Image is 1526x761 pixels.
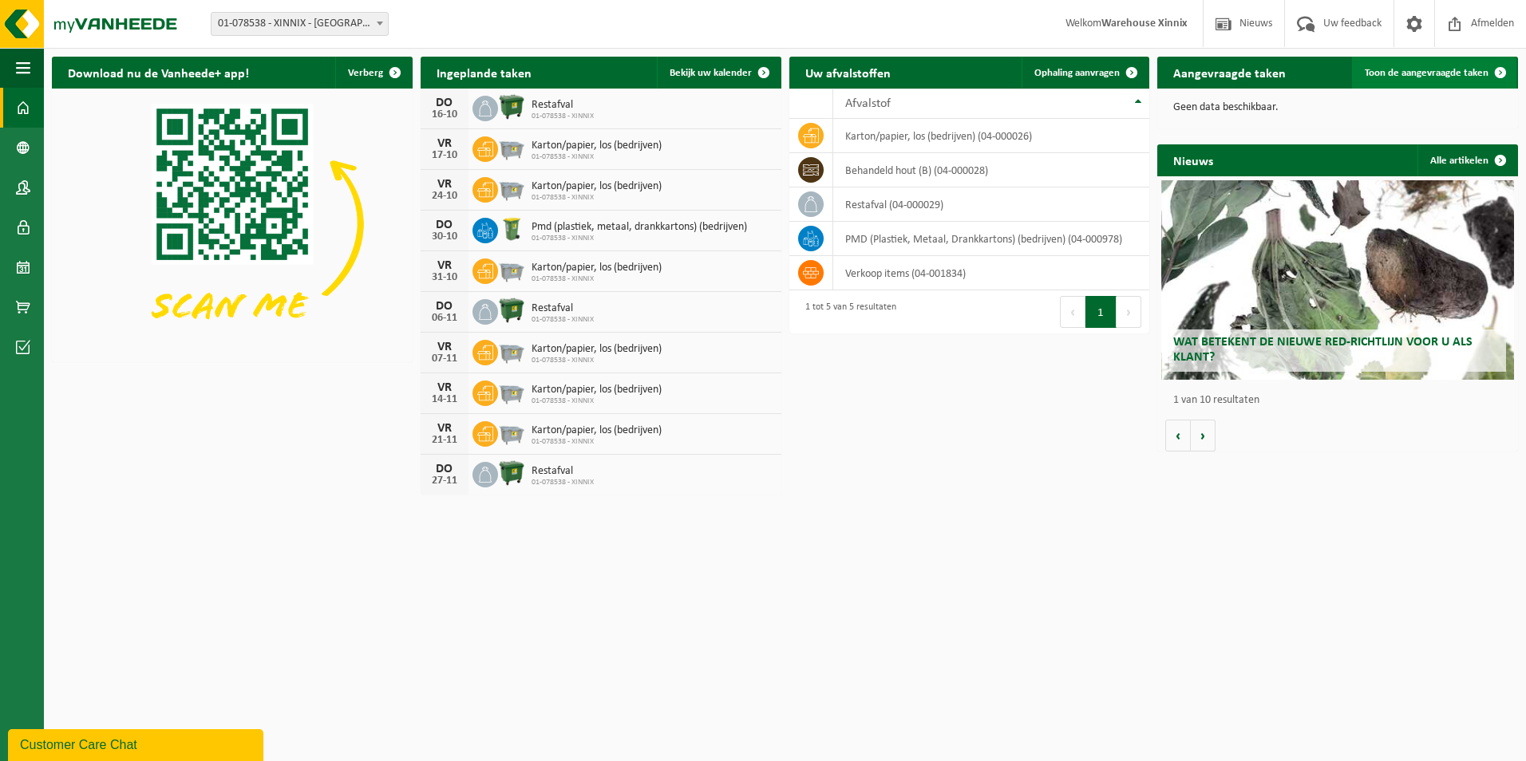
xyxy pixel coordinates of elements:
span: Wat betekent de nieuwe RED-richtlijn voor u als klant? [1173,336,1473,364]
td: restafval (04-000029) [833,187,1150,222]
a: Wat betekent de nieuwe RED-richtlijn voor u als klant? [1161,180,1515,380]
span: 01-078538 - XINNIX [532,234,747,243]
span: 01-078538 - XINNIX [532,193,662,203]
span: 01-078538 - XINNIX - HARELBEKE [212,13,388,35]
div: 24-10 [429,191,461,202]
button: Previous [1060,296,1085,328]
iframe: chat widget [8,726,267,761]
span: Karton/papier, los (bedrijven) [532,424,662,437]
button: Next [1117,296,1141,328]
h2: Nieuws [1157,144,1229,175]
a: Toon de aangevraagde taken [1352,57,1516,89]
span: 01-078538 - XINNIX [532,274,662,284]
span: Ophaling aanvragen [1034,68,1120,78]
div: 21-11 [429,435,461,446]
img: WB-1100-HPE-GN-01 [498,93,525,120]
span: Karton/papier, los (bedrijven) [532,262,662,274]
div: VR [429,178,461,191]
span: 01-078538 - XINNIX [532,437,662,447]
div: 16-10 [429,109,461,120]
span: 01-078538 - XINNIX [532,478,594,487]
div: 17-10 [429,150,461,161]
span: 01-078538 - XINNIX - HARELBEKE [211,12,389,36]
a: Bekijk uw kalender [657,57,780,89]
a: Alle artikelen [1417,144,1516,176]
h2: Ingeplande taken [421,57,548,88]
span: Karton/papier, los (bedrijven) [532,180,662,193]
h2: Aangevraagde taken [1157,57,1302,88]
span: 01-078538 - XINNIX [532,152,662,162]
td: behandeld hout (B) (04-000028) [833,153,1150,187]
img: WB-2500-GAL-GY-01 [498,378,525,405]
img: WB-2500-GAL-GY-01 [498,419,525,446]
button: Vorige [1165,420,1191,451]
img: WB-2500-GAL-GY-01 [498,337,525,365]
img: WB-2500-GAL-GY-01 [498,175,525,202]
img: WB-1100-HPE-GN-01 [498,459,525,487]
span: Restafval [532,302,594,315]
h2: Download nu de Vanheede+ app! [52,57,265,88]
div: VR [429,341,461,353]
div: DO [429,219,461,231]
img: WB-0240-HPE-GN-50 [498,215,525,242]
div: 06-11 [429,313,461,324]
span: 01-078538 - XINNIX [532,356,662,365]
span: Restafval [532,465,594,478]
td: verkoop items (04-001834) [833,256,1150,290]
span: Karton/papier, los (bedrijven) [532,343,662,356]
span: 01-078538 - XINNIX [532,396,662,406]
span: 01-078538 - XINNIX [532,112,594,121]
img: WB-1100-HPE-GN-01 [498,297,525,324]
div: 14-11 [429,394,461,405]
div: DO [429,97,461,109]
div: DO [429,463,461,475]
img: WB-2500-GAL-GY-01 [498,134,525,161]
div: VR [429,381,461,394]
div: 1 tot 5 van 5 resultaten [797,294,896,329]
td: PMD (Plastiek, Metaal, Drankkartons) (bedrijven) (04-000978) [833,222,1150,256]
div: 27-11 [429,475,461,487]
span: Toon de aangevraagde taken [1365,68,1488,78]
a: Ophaling aanvragen [1022,57,1148,89]
span: Karton/papier, los (bedrijven) [532,140,662,152]
td: karton/papier, los (bedrijven) (04-000026) [833,119,1150,153]
span: Restafval [532,99,594,112]
button: 1 [1085,296,1117,328]
div: VR [429,137,461,150]
p: 1 van 10 resultaten [1173,395,1510,406]
div: 07-11 [429,353,461,365]
strong: Warehouse Xinnix [1101,18,1187,30]
h2: Uw afvalstoffen [789,57,907,88]
img: WB-2500-GAL-GY-01 [498,256,525,283]
div: DO [429,300,461,313]
div: 30-10 [429,231,461,242]
span: Bekijk uw kalender [670,68,752,78]
span: Verberg [348,68,383,78]
span: Afvalstof [845,97,891,110]
span: Karton/papier, los (bedrijven) [532,384,662,396]
img: Download de VHEPlus App [52,89,413,359]
p: Geen data beschikbaar. [1173,102,1502,113]
span: Pmd (plastiek, metaal, drankkartons) (bedrijven) [532,221,747,234]
button: Volgende [1191,420,1216,451]
div: VR [429,259,461,272]
button: Verberg [335,57,411,89]
div: 31-10 [429,272,461,283]
div: VR [429,422,461,435]
span: 01-078538 - XINNIX [532,315,594,325]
